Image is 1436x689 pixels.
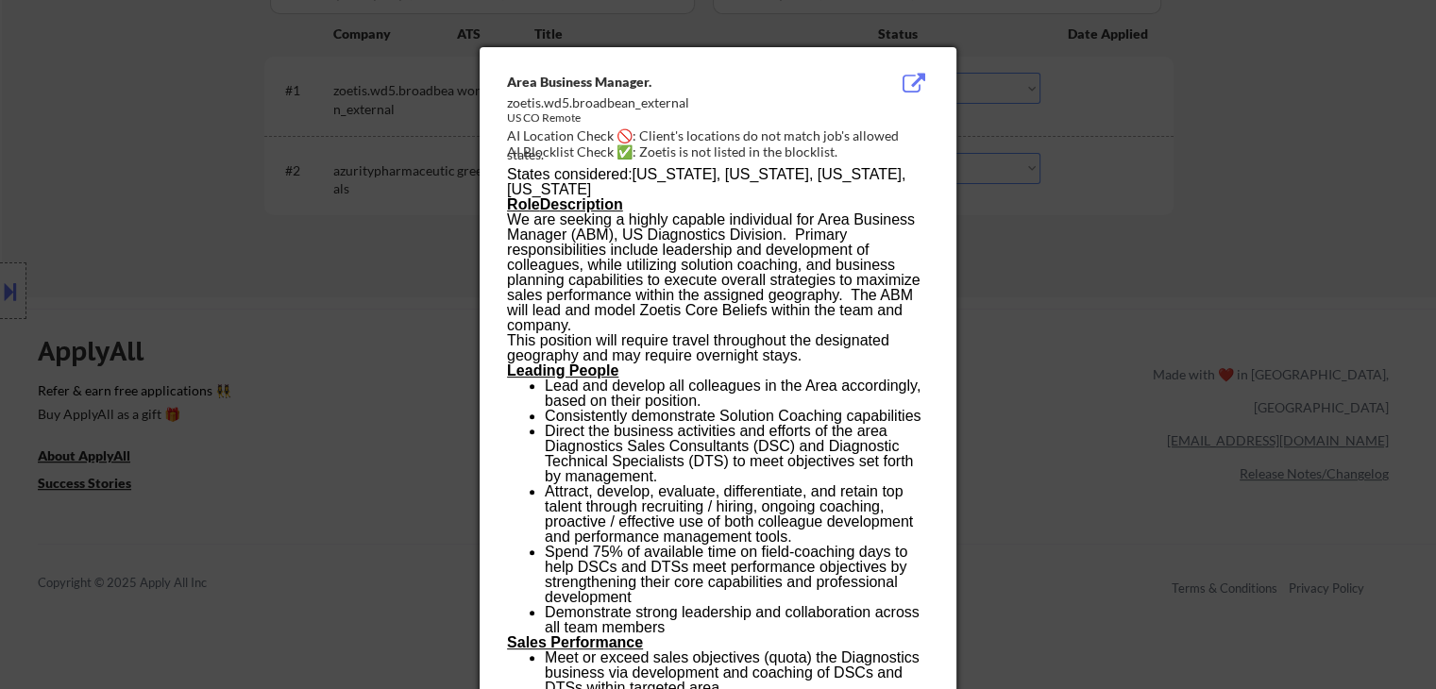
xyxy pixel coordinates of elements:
li: Lead and develop all colleagues in the Area accordingly, based on their position. [545,378,928,409]
p: . [507,333,928,363]
u: Role [507,196,623,212]
span: Description [540,196,623,212]
div: US CO Remote [507,110,834,126]
div: zoetis.wd5.broadbean_external [507,93,834,112]
span: considered: [554,166,633,182]
div: AI Blocklist Check ✅: Zoetis is not listed in the blocklist. [507,143,937,161]
li: Attract, develop, evaluate, differentiate, and retain top talent through recruiting / hiring, ong... [545,484,928,545]
span: States [507,166,633,182]
span: Leading People [507,362,618,378]
li: Consistently demonstrate Solution Coaching capabilities [545,409,928,424]
div: Area Business Manager. [507,73,834,92]
li: Direct the business activities and efforts of the area Diagnostics Sales Consultants (DSC) and Di... [545,424,928,484]
p: We are seeking a highly capable individual for Area Business Manager (ABM), US Diagnostics Divisi... [507,212,928,333]
span: [US_STATE], [US_STATE], [US_STATE], [US_STATE] [507,166,905,197]
li: Spend 75% of available time on field-coaching days to help DSCs and DTSs meet performance objecti... [545,545,928,605]
li: Demonstrate strong leadership and collaboration across all team members [545,605,928,635]
span: This position will require travel throughout the designated geography and may require overnight s... [507,332,889,363]
span: Sales Performance [507,634,643,650]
